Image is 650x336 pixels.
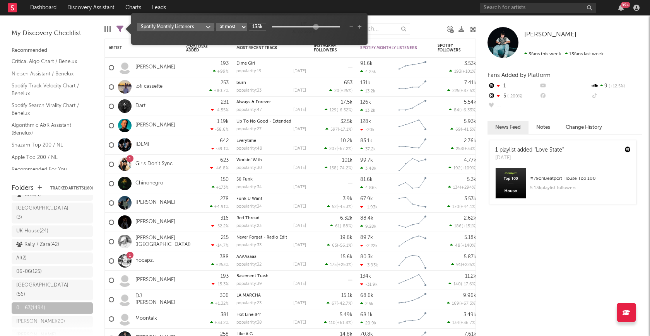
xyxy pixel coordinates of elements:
[360,89,375,94] div: 13.2k
[221,177,229,182] div: 150
[462,263,475,267] span: +225 %
[12,252,93,264] a: AI(2)
[236,100,306,104] div: Always & Forever
[236,139,306,143] div: Everytime
[236,89,262,93] div: popularity: 33
[395,213,430,232] svg: Chart title
[395,155,430,174] svg: Chart title
[330,108,337,113] span: 129
[360,177,373,182] div: 81.6k
[135,219,175,225] a: [PERSON_NAME]
[135,316,157,322] a: Moontalk
[236,243,262,247] div: popularity: 33
[529,121,558,134] button: Notes
[447,320,476,325] div: ( )
[12,46,93,55] div: Recommended
[211,223,229,229] div: -52.2 %
[360,127,375,132] div: -20k
[465,274,476,279] div: 11.2k
[12,70,85,78] a: Nielsen Assistant / Benelux
[524,31,576,39] a: [PERSON_NAME]
[464,312,476,317] div: 3.49k
[360,282,378,287] div: -31.9k
[236,108,262,112] div: popularity: 47
[236,69,262,73] div: popularity: 19
[395,135,430,155] svg: Chart title
[360,158,373,163] div: 99.7k
[236,61,255,66] a: Dime Girl
[135,200,175,206] a: [PERSON_NAME]
[293,224,306,228] div: [DATE]
[221,235,229,240] div: 215
[449,69,476,74] div: ( )
[210,165,229,171] div: -46.8 %
[236,235,287,240] a: Never Forget - Radio Edit
[12,184,34,193] div: Folders
[135,84,162,90] a: lofi cassette
[341,293,352,298] div: 15.1k
[12,316,93,327] a: [PERSON_NAME](20)
[236,293,261,298] a: LA MARCHA
[360,263,378,268] div: -3.93k
[211,146,229,151] div: -39.1 %
[293,321,306,325] div: [DATE]
[395,58,430,77] svg: Chart title
[340,254,352,259] div: 15.6k
[360,235,373,240] div: 89.7k
[460,205,475,209] span: +44.1 %
[450,127,476,132] div: ( )
[341,224,351,229] span: -88 %
[449,223,476,229] div: ( )
[12,153,85,162] a: Apple Top 200 / NL
[395,232,430,251] svg: Chart title
[462,70,475,74] span: +101 %
[539,81,590,91] div: --
[209,88,229,93] div: +80.7 %
[360,254,373,259] div: 80.3k
[452,89,459,93] span: 225
[360,301,373,306] div: 2.5k
[332,244,337,248] span: 65
[464,61,476,66] div: 3.53k
[236,224,262,228] div: popularity: 23
[455,244,460,248] span: 48
[135,235,191,248] a: [PERSON_NAME] ([GEOGRAPHIC_DATA])
[129,19,136,39] div: A&R Pipeline
[220,293,229,298] div: 306
[464,119,476,124] div: 5.93k
[487,81,539,91] div: -1
[212,281,229,287] div: -15.3 %
[213,69,229,74] div: +99 %
[453,186,460,190] span: 134
[16,240,59,249] div: Rally / Zara ( 42 )
[464,80,476,85] div: 7.41k
[558,121,610,134] button: Change History
[395,290,430,309] svg: Chart title
[452,302,459,306] span: 169
[338,166,351,171] span: -74.2 %
[293,147,306,151] div: [DATE]
[12,165,85,174] a: Recommended For You
[360,205,378,210] div: -1.93k
[395,116,430,135] svg: Chart title
[506,94,522,99] span: -200 %
[447,301,476,306] div: ( )
[12,203,93,223] a: [GEOGRAPHIC_DATA](3)
[451,146,476,151] div: ( )
[456,147,463,151] span: 258
[12,280,93,300] a: [GEOGRAPHIC_DATA](56)
[211,262,229,267] div: +253 %
[360,138,372,143] div: 83.1k
[16,227,48,236] div: UK House ( 24 )
[324,146,352,151] div: ( )
[463,293,476,298] div: 9.96k
[449,107,476,113] div: ( )
[464,235,476,240] div: 5.18k
[116,19,123,39] div: Filters(547 of 1,494)
[338,108,351,113] span: -6.52 %
[447,88,476,93] div: ( )
[395,77,430,97] svg: Chart title
[539,91,590,101] div: --
[220,158,229,163] div: 623
[325,165,352,171] div: ( )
